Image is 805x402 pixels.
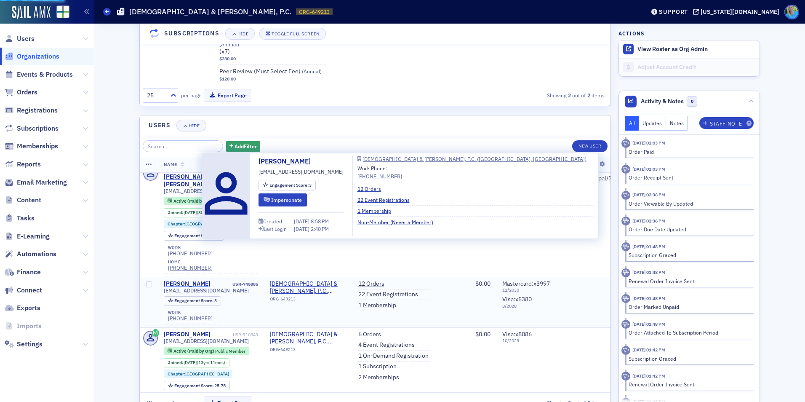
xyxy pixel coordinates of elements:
[621,294,630,303] div: Activity
[621,191,630,200] div: Activity
[632,373,665,379] time: 5/1/2025 01:42 PM
[168,221,229,227] a: Chapter:[GEOGRAPHIC_DATA]
[629,329,748,336] div: Order Attached To Subscription Period
[784,5,799,19] span: Profile
[629,277,748,285] div: Renewal Order Invoice Sent
[502,287,550,293] span: 12 / 2030
[174,233,214,239] span: Engagement Score :
[358,302,396,309] a: 1 Membership
[358,291,418,298] a: 22 Event Registrations
[299,8,330,16] span: ORG-649213
[502,303,550,309] span: 8 / 2028
[5,52,59,61] a: Organizations
[629,148,748,155] div: Order Paid
[666,116,688,131] button: Notes
[164,231,224,240] div: Engagement Score: 25
[164,358,229,367] div: Joined: 2011-08-30 00:00:00
[219,56,236,62] span: $280.00
[173,348,215,354] span: Active (Paid by Org)
[164,331,211,338] div: [PERSON_NAME]
[147,91,165,100] div: 25
[632,166,665,172] time: 5/21/2025 02:03 PM
[699,117,754,129] button: Staff Note
[562,331,641,338] div: Manager
[270,296,347,305] div: ORG-649213
[264,227,287,231] div: Last Login
[502,338,550,343] span: 10 / 2023
[174,298,217,303] div: 3
[629,355,748,362] div: Subscription Graced
[621,372,630,381] div: Activity
[269,182,309,188] span: Engagement Score :
[5,322,42,331] a: Imports
[5,214,35,223] a: Tasks
[363,157,586,161] div: [DEMOGRAPHIC_DATA] & [PERSON_NAME], P.C. ([GEOGRAPHIC_DATA], [GEOGRAPHIC_DATA])
[632,295,665,301] time: 5/1/2025 01:48 PM
[5,196,41,205] a: Content
[168,210,184,215] span: Joined :
[562,175,641,182] div: Partner/Principal/Shareholder
[164,197,249,205] div: Active (Paid by Org): Active (Paid by Org): Public Member
[164,161,177,167] span: Name
[174,383,214,389] span: Engagement Score :
[226,141,261,152] button: AddFilter
[17,70,73,79] span: Events & Products
[475,330,490,338] span: $0.00
[637,64,755,71] div: Adjust Account Credit
[17,340,43,349] span: Settings
[629,200,748,207] div: Order Viewable By Updated
[311,225,329,232] span: 2:40 PM
[164,381,230,390] div: Engagement Score: 25.75
[17,322,42,331] span: Imports
[357,218,440,226] a: Non-Member (Never a Member)
[17,88,37,97] span: Orders
[619,58,760,76] a: Adjust Account Credit
[219,76,236,82] span: $120.00
[621,320,630,329] div: Activity
[17,268,41,277] span: Finance
[168,250,213,257] a: [PHONE_NUMBER]
[164,280,211,288] a: [PERSON_NAME]
[168,371,229,377] a: Chapter:[GEOGRAPHIC_DATA]
[629,225,748,233] div: Order Due Date Updated
[302,68,322,75] span: ( Annual )
[164,338,249,344] span: [EMAIL_ADDRESS][DOMAIN_NAME]
[358,280,384,288] a: 12 Orders
[632,192,665,198] time: 5/1/2025 02:36 PM
[5,106,58,115] a: Registrations
[17,286,42,295] span: Connect
[212,281,258,287] div: USR-745885
[5,340,43,349] a: Settings
[475,280,490,287] span: $0.00
[164,29,219,38] h4: Subscriptions
[5,88,37,97] a: Orders
[219,68,325,75] a: Peer Review (Must Select Fee) (Annual)
[17,249,56,259] span: Automations
[639,116,666,131] button: Updates
[566,91,572,99] strong: 2
[164,166,232,188] a: [PERSON_NAME] "[PERSON_NAME]" [PERSON_NAME]
[237,32,248,36] div: Hide
[5,34,35,43] a: Users
[17,106,58,115] span: Registrations
[259,193,307,206] button: Impersonate
[632,140,665,146] time: 5/21/2025 02:03 PM
[164,208,229,217] div: Joined: 1986-09-05 00:00:00
[168,221,185,227] span: Chapter :
[225,28,255,40] button: Hide
[164,347,249,355] div: Active (Paid by Org): Active (Paid by Org): Public Member
[168,198,245,204] a: Active (Paid by Org) Public Member
[357,196,416,204] a: 22 Event Registrations
[174,297,214,303] span: Engagement Score :
[5,160,41,169] a: Reports
[17,160,41,169] span: Reports
[235,142,257,150] span: Add Filter
[168,310,213,315] div: work
[357,164,402,180] div: Work Phone:
[168,360,184,365] span: Joined :
[270,331,347,346] a: [DEMOGRAPHIC_DATA] & [PERSON_NAME], P.C. ([GEOGRAPHIC_DATA], [GEOGRAPHIC_DATA])
[693,9,782,15] button: [US_STATE][DOMAIN_NAME]
[358,363,397,370] a: 1 Subscription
